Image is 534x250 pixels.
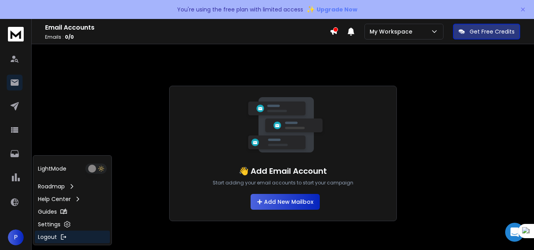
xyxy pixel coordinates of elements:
span: Upgrade Now [317,6,357,13]
p: Help Center [38,195,71,203]
p: My Workspace [370,28,415,36]
p: Settings [38,220,60,228]
h1: Email Accounts [45,23,330,32]
button: Add New Mailbox [251,194,320,210]
img: logo [8,27,24,41]
a: Settings [35,218,110,231]
a: Help Center [35,193,110,205]
p: Light Mode [38,165,66,173]
p: Emails : [45,34,330,40]
p: You're using the free plan with limited access [177,6,303,13]
h1: 👋 Add Email Account [239,165,327,177]
p: Get Free Credits [470,28,515,36]
button: ✨Upgrade Now [306,2,357,17]
button: Get Free Credits [453,24,520,39]
a: Guides [35,205,110,218]
p: Roadmap [38,182,65,190]
p: Logout [38,233,57,241]
div: Open Intercom Messenger [505,223,524,242]
button: P [8,229,24,245]
a: Roadmap [35,180,110,193]
p: Start adding your email accounts to start your campaign [213,180,353,186]
p: Guides [38,208,57,216]
span: ✨ [306,4,315,15]
span: 0 / 0 [65,34,74,40]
